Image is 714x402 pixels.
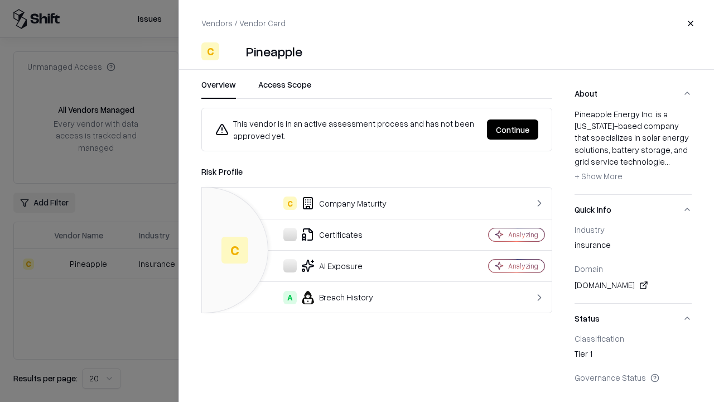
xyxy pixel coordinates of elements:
div: Breach History [211,291,450,304]
div: About [575,108,692,194]
button: Overview [201,79,236,99]
div: Analyzing [508,230,538,240]
span: ... [665,156,670,166]
div: Company Maturity [211,197,450,210]
div: C [201,42,219,60]
div: A [283,291,297,304]
div: Quick Info [575,224,692,303]
div: Pineapple Energy Inc. is a [US_STATE]-based company that specializes in solar energy solutions, b... [575,108,692,185]
div: Governance Status [575,372,692,382]
div: Domain [575,264,692,274]
div: C [283,197,297,210]
div: Risk Profile [201,165,552,178]
div: Pineapple [246,42,302,60]
div: Classification [575,333,692,343]
button: + Show More [575,167,623,185]
div: Certificates [211,228,450,241]
p: Vendors / Vendor Card [201,17,286,29]
div: Tier 1 [575,348,692,363]
div: AI Exposure [211,259,450,272]
button: Access Scope [258,79,311,99]
div: Industry [575,224,692,234]
img: Pineapple [224,42,242,60]
div: This vendor is in an active assessment process and has not been approved yet. [215,117,478,142]
button: About [575,79,692,108]
button: Continue [487,119,538,140]
button: Quick Info [575,195,692,224]
div: insurance [575,239,692,255]
div: Analyzing [508,261,538,271]
button: Status [575,304,692,333]
span: + Show More [575,171,623,181]
div: C [221,237,248,264]
div: [DOMAIN_NAME] [575,279,692,292]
